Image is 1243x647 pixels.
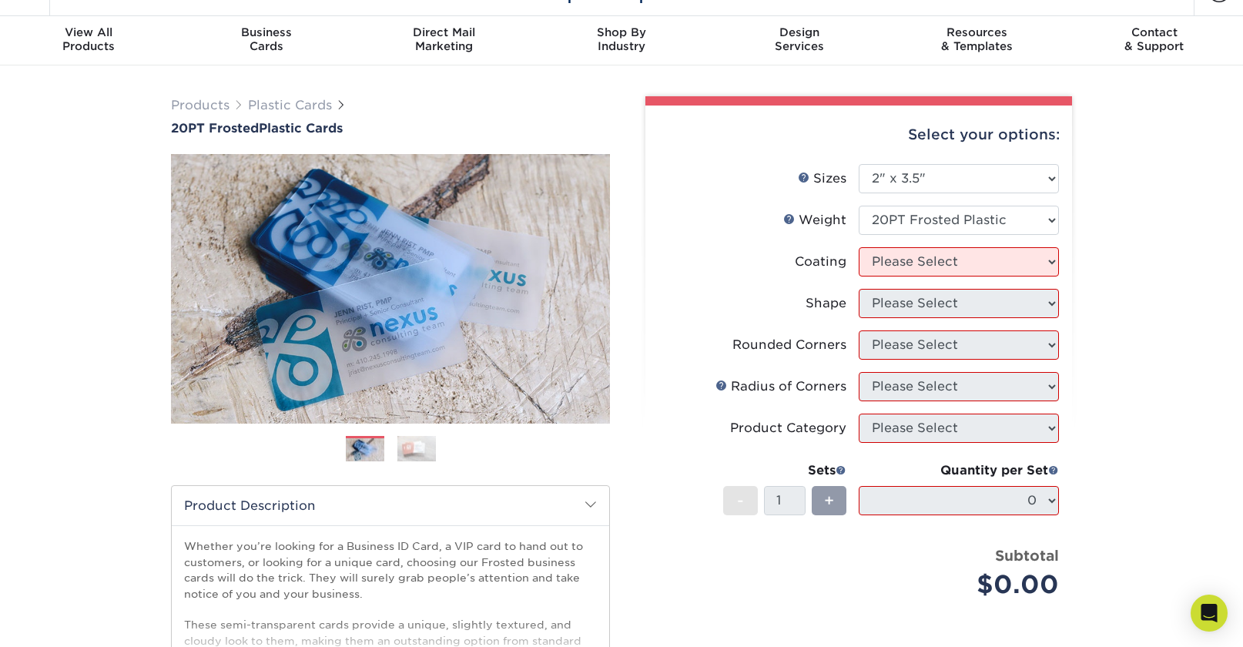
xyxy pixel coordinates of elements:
div: Product Category [730,419,846,437]
div: & Support [1065,25,1243,53]
strong: Subtotal [995,547,1059,564]
img: Plastic Cards 02 [397,435,436,462]
a: BusinessCards [178,16,356,65]
a: Contact& Support [1065,16,1243,65]
img: 20PT Frosted 01 [171,137,610,441]
span: Design [710,25,888,39]
img: Plastic Cards 01 [346,437,384,464]
a: DesignServices [710,16,888,65]
div: Coating [795,253,846,271]
div: & Templates [888,25,1066,53]
div: Sizes [798,169,846,188]
div: Quantity per Set [859,461,1059,480]
a: Shop ByIndustry [533,16,711,65]
iframe: Google Customer Reviews [4,600,131,642]
span: + [824,489,834,512]
div: Select your options: [658,106,1060,164]
span: Contact [1065,25,1243,39]
div: Shape [806,294,846,313]
div: Weight [783,211,846,230]
div: Radius of Corners [715,377,846,396]
h2: Product Description [172,486,609,525]
span: Business [178,25,356,39]
a: Plastic Cards [248,98,332,112]
div: Industry [533,25,711,53]
a: Direct MailMarketing [355,16,533,65]
a: Products [171,98,230,112]
a: 20PT FrostedPlastic Cards [171,121,610,136]
a: Resources& Templates [888,16,1066,65]
div: Sets [723,461,846,480]
span: - [737,489,744,512]
span: Resources [888,25,1066,39]
div: Cards [178,25,356,53]
span: Direct Mail [355,25,533,39]
div: Open Intercom Messenger [1191,595,1228,632]
span: Shop By [533,25,711,39]
div: Services [710,25,888,53]
h1: Plastic Cards [171,121,610,136]
div: Rounded Corners [732,336,846,354]
div: Marketing [355,25,533,53]
span: 20PT Frosted [171,121,259,136]
div: $0.00 [870,566,1059,603]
